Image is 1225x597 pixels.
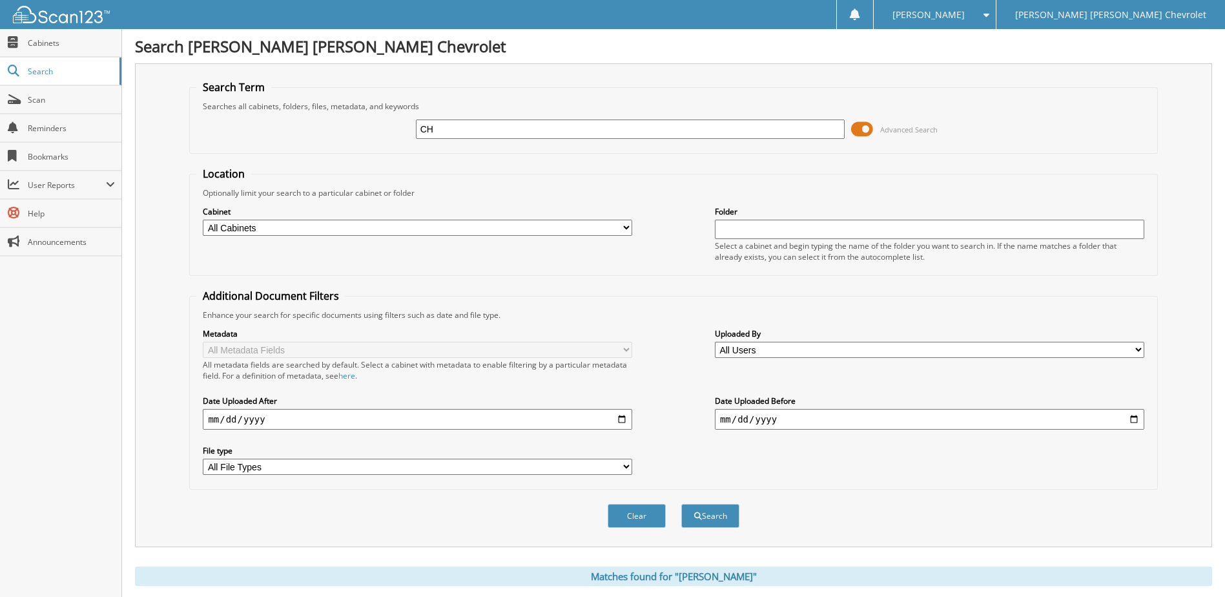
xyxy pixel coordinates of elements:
div: All metadata fields are searched by default. Select a cabinet with metadata to enable filtering b... [203,359,632,381]
label: Cabinet [203,206,632,217]
label: Date Uploaded Before [715,395,1144,406]
span: Bookmarks [28,151,115,162]
label: File type [203,445,632,456]
iframe: Chat Widget [1160,535,1225,597]
label: Metadata [203,328,632,339]
button: Search [681,504,739,528]
div: Matches found for "[PERSON_NAME]" [135,567,1212,586]
label: Date Uploaded After [203,395,632,406]
button: Clear [608,504,666,528]
span: Help [28,208,115,219]
legend: Search Term [196,80,271,94]
span: Scan [28,94,115,105]
legend: Location [196,167,251,181]
label: Uploaded By [715,328,1144,339]
legend: Additional Document Filters [196,289,345,303]
span: Cabinets [28,37,115,48]
div: Searches all cabinets, folders, files, metadata, and keywords [196,101,1150,112]
span: User Reports [28,180,106,191]
div: Optionally limit your search to a particular cabinet or folder [196,187,1150,198]
span: [PERSON_NAME] [892,11,965,19]
div: Enhance your search for specific documents using filters such as date and file type. [196,309,1150,320]
h1: Search [PERSON_NAME] [PERSON_NAME] Chevrolet [135,36,1212,57]
input: start [203,409,632,430]
label: Folder [715,206,1144,217]
img: scan123-logo-white.svg [13,6,110,23]
div: Select a cabinet and begin typing the name of the folder you want to search in. If the name match... [715,240,1144,262]
span: Advanced Search [880,125,938,134]
span: Announcements [28,236,115,247]
input: end [715,409,1144,430]
span: [PERSON_NAME] [PERSON_NAME] Chevrolet [1015,11,1206,19]
span: Reminders [28,123,115,134]
span: Search [28,66,113,77]
a: here [338,370,355,381]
